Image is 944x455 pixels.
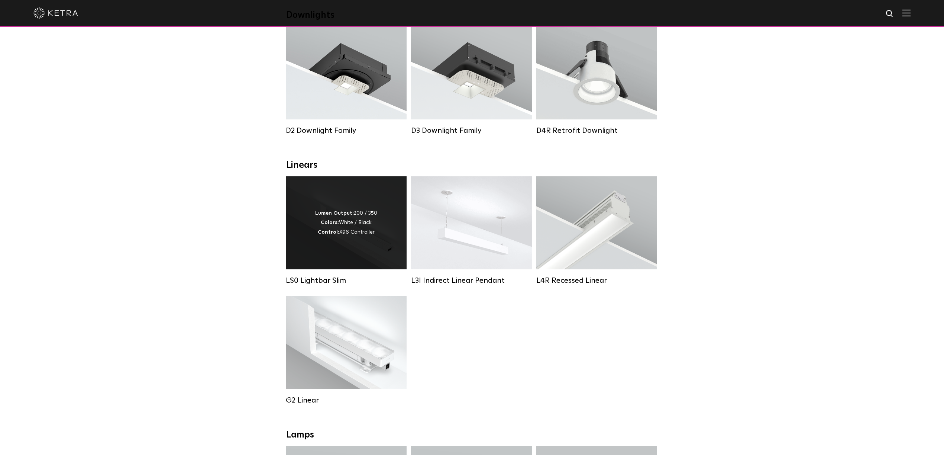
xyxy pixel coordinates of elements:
div: LS0 Lightbar Slim [286,276,407,285]
div: Linears [286,160,658,171]
div: L3I Indirect Linear Pendant [411,276,532,285]
div: D3 Downlight Family [411,126,532,135]
strong: Lumen Output: [315,211,354,216]
div: D4R Retrofit Downlight [536,126,657,135]
a: G2 Linear Lumen Output:400 / 700 / 1000Colors:WhiteBeam Angles:Flood / [GEOGRAPHIC_DATA] / Narrow... [286,296,407,405]
div: L4R Recessed Linear [536,276,657,285]
a: L3I Indirect Linear Pendant Lumen Output:400 / 600 / 800 / 1000Housing Colors:White / BlackContro... [411,176,532,285]
strong: Control: [318,230,339,235]
img: search icon [885,9,895,19]
div: G2 Linear [286,396,407,405]
a: D2 Downlight Family Lumen Output:1200Colors:White / Black / Gloss Black / Silver / Bronze / Silve... [286,26,407,135]
a: L4R Recessed Linear Lumen Output:400 / 600 / 800 / 1000Colors:White / BlackControl:Lutron Clear C... [536,176,657,285]
div: D2 Downlight Family [286,126,407,135]
img: ketra-logo-2019-white [33,7,78,19]
div: 200 / 350 White / Black X96 Controller [315,209,377,237]
strong: Colors: [321,220,339,225]
a: D4R Retrofit Downlight Lumen Output:800Colors:White / BlackBeam Angles:15° / 25° / 40° / 60°Watta... [536,26,657,135]
img: Hamburger%20Nav.svg [902,9,911,16]
a: D3 Downlight Family Lumen Output:700 / 900 / 1100Colors:White / Black / Silver / Bronze / Paintab... [411,26,532,135]
div: Lamps [286,430,658,440]
a: LS0 Lightbar Slim Lumen Output:200 / 350Colors:White / BlackControl:X96 Controller [286,176,407,285]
